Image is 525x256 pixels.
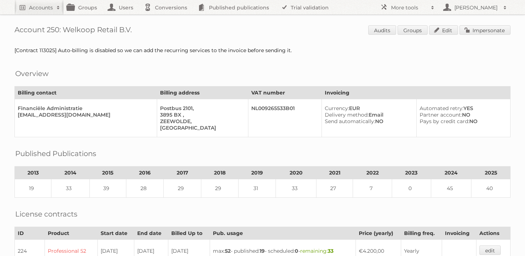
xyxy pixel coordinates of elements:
[260,248,265,254] strong: 19
[431,179,471,198] td: 45
[316,167,353,179] th: 2021
[420,118,469,125] span: Pays by credit card:
[51,167,89,179] th: 2014
[29,4,53,11] h2: Accounts
[300,248,333,254] span: remaining:
[97,227,134,240] th: Start date
[248,99,322,137] td: NL009265533B01
[160,118,242,125] div: ZEEWOLDE,
[316,179,353,198] td: 27
[420,112,462,118] span: Partner account:
[442,227,476,240] th: Invoicing
[325,112,369,118] span: Delivery method:
[431,167,471,179] th: 2024
[160,112,242,118] div: 3895 BX ,
[15,148,96,159] h2: Published Publications
[401,227,442,240] th: Billing freq.
[368,25,396,35] a: Audits
[15,209,77,219] h2: License contracts
[15,68,49,79] h2: Overview
[453,4,500,11] h2: [PERSON_NAME]
[398,25,428,35] a: Groups
[239,167,276,179] th: 2019
[353,167,392,179] th: 2022
[476,227,511,240] th: Actions
[51,179,89,198] td: 33
[353,179,392,198] td: 7
[201,179,238,198] td: 29
[15,87,157,99] th: Billing contact
[168,227,210,240] th: Billed Up to
[392,167,431,179] th: 2023
[325,112,411,118] div: Email
[239,179,276,198] td: 31
[126,179,163,198] td: 28
[295,248,298,254] strong: 0
[126,167,163,179] th: 2016
[325,105,411,112] div: EUR
[201,167,238,179] th: 2018
[325,118,411,125] div: NO
[18,105,151,112] div: Financiële Administratie
[391,4,427,11] h2: More tools
[89,179,126,198] td: 39
[429,25,458,35] a: Edit
[420,105,463,112] span: Automated retry:
[479,245,501,255] a: edit
[325,118,375,125] span: Send automatically:
[276,179,316,198] td: 33
[471,179,511,198] td: 40
[18,112,151,118] div: [EMAIL_ADDRESS][DOMAIN_NAME]
[356,227,401,240] th: Price (yearly)
[276,167,316,179] th: 2020
[328,248,333,254] strong: 33
[325,105,349,112] span: Currency:
[45,227,97,240] th: Product
[459,25,511,35] a: Impersonate
[248,87,322,99] th: VAT number
[89,167,126,179] th: 2015
[420,105,504,112] div: YES
[420,118,504,125] div: NO
[225,248,231,254] strong: 52
[471,167,511,179] th: 2025
[157,87,248,99] th: Billing address
[160,105,242,112] div: Postbus 2101,
[420,112,504,118] div: NO
[392,179,431,198] td: 0
[322,87,511,99] th: Invoicing
[164,167,201,179] th: 2017
[15,179,51,198] td: 19
[14,47,511,54] div: [Contract 113025] Auto-billing is disabled so we can add the recurring services to the invoice be...
[210,227,356,240] th: Pub. usage
[15,167,51,179] th: 2013
[164,179,201,198] td: 29
[15,227,45,240] th: ID
[134,227,168,240] th: End date
[160,125,242,131] div: [GEOGRAPHIC_DATA]
[14,25,511,36] h1: Account 250: Welkoop Retail B.V.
